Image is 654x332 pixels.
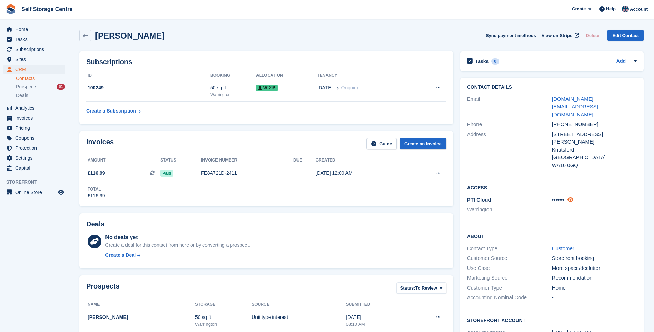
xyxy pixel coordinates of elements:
[467,120,552,128] div: Phone
[88,186,105,192] div: Total
[542,32,572,39] span: View on Stripe
[15,45,57,54] span: Subscriptions
[552,162,637,169] div: WA16 0GQ
[19,3,75,15] a: Self Storage Centre
[552,254,637,262] div: Storefront booking
[606,6,616,12] span: Help
[16,92,28,99] span: Deals
[315,169,410,177] div: [DATE] 12:00 AM
[86,299,195,310] th: Name
[6,179,69,186] span: Storefront
[3,113,65,123] a: menu
[467,85,637,90] h2: Contact Details
[15,143,57,153] span: Protection
[607,30,644,41] a: Edit Contact
[15,153,57,163] span: Settings
[252,314,346,321] div: Unit type interest
[467,245,552,253] div: Contact Type
[3,123,65,133] a: menu
[3,25,65,34] a: menu
[346,299,409,310] th: Submitted
[15,187,57,197] span: Online Store
[552,264,637,272] div: More space/declutter
[88,169,105,177] span: £116.99
[467,274,552,282] div: Marketing Source
[467,284,552,292] div: Customer Type
[400,138,446,149] a: Create an Invoice
[256,85,278,91] span: W-215
[15,35,57,44] span: Tasks
[467,197,491,203] span: PTI Cloud
[346,314,409,321] div: [DATE]
[15,103,57,113] span: Analytics
[160,170,173,177] span: Paid
[3,65,65,74] a: menu
[346,321,409,328] div: 08:10 AM
[552,284,637,292] div: Home
[88,192,105,199] div: £116.99
[16,75,65,82] a: Contacts
[86,58,446,66] h2: Subscriptions
[552,146,637,154] div: Knutsford
[57,84,65,90] div: 61
[15,25,57,34] span: Home
[16,84,37,90] span: Prospects
[491,58,499,65] div: 0
[467,95,552,119] div: Email
[15,133,57,143] span: Coupons
[552,294,637,302] div: -
[341,85,360,90] span: Ongoing
[210,91,256,98] div: Warrington
[552,197,565,203] span: •••••••
[15,123,57,133] span: Pricing
[396,282,446,294] button: Status: To Review
[616,58,626,66] a: Add
[16,83,65,90] a: Prospects 61
[3,143,65,153] a: menu
[415,285,437,292] span: To Review
[15,65,57,74] span: CRM
[195,321,252,328] div: Warrington
[467,316,637,323] h2: Storefront Account
[467,264,552,272] div: Use Case
[467,130,552,169] div: Address
[622,6,629,12] img: Clair Cole
[16,92,65,99] a: Deals
[105,252,136,259] div: Create a Deal
[86,138,114,149] h2: Invoices
[293,155,315,166] th: Due
[86,105,141,117] a: Create a Subscription
[86,155,160,166] th: Amount
[3,103,65,113] a: menu
[86,84,210,91] div: 100249
[552,274,637,282] div: Recommendation
[583,30,602,41] button: Delete
[6,4,16,14] img: stora-icon-8386f47178a22dfd0bd8f6a31ec36ba5ce8667c1dd55bd0f319d3a0aa187defe.svg
[539,30,581,41] a: View on Stripe
[467,294,552,302] div: Accounting Nominal Code
[210,70,256,81] th: Booking
[88,314,195,321] div: [PERSON_NAME]
[3,55,65,64] a: menu
[400,285,415,292] span: Status:
[572,6,586,12] span: Create
[552,154,637,162] div: [GEOGRAPHIC_DATA]
[15,55,57,64] span: Sites
[3,35,65,44] a: menu
[486,30,536,41] button: Sync payment methods
[467,206,552,214] li: Warrington
[195,299,252,310] th: Storage
[3,153,65,163] a: menu
[210,84,256,91] div: 50 sq ft
[57,188,65,196] a: Preview store
[105,242,250,249] div: Create a deal for this contact from here or by converting a prospect.
[201,169,293,177] div: FE8A721D-2411
[3,45,65,54] a: menu
[552,96,598,117] a: [DOMAIN_NAME][EMAIL_ADDRESS][DOMAIN_NAME]
[366,138,397,149] a: Guide
[95,31,164,40] h2: [PERSON_NAME]
[467,184,637,191] h2: Access
[86,282,120,295] h2: Prospects
[201,155,293,166] th: Invoice number
[105,233,250,242] div: No deals yet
